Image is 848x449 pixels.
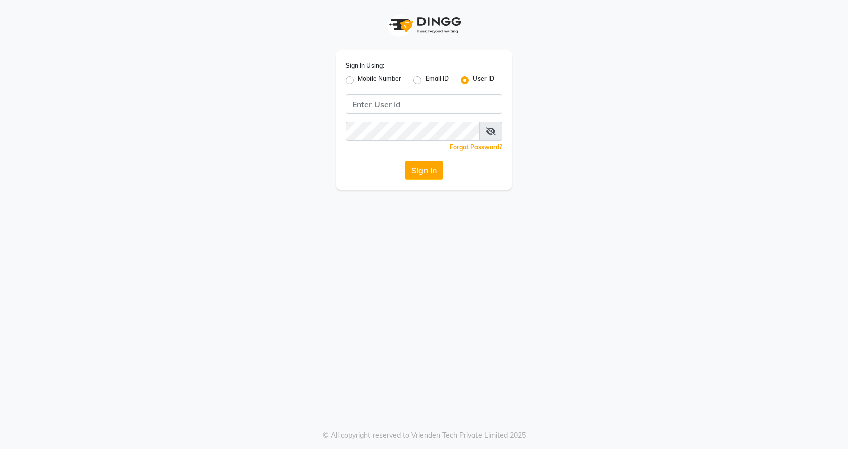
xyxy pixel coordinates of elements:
[473,74,494,86] label: User ID
[450,143,502,151] a: Forgot Password?
[384,10,464,40] img: logo1.svg
[426,74,449,86] label: Email ID
[405,161,443,180] button: Sign In
[358,74,401,86] label: Mobile Number
[346,94,502,114] input: Username
[346,122,480,141] input: Username
[346,61,384,70] label: Sign In Using:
